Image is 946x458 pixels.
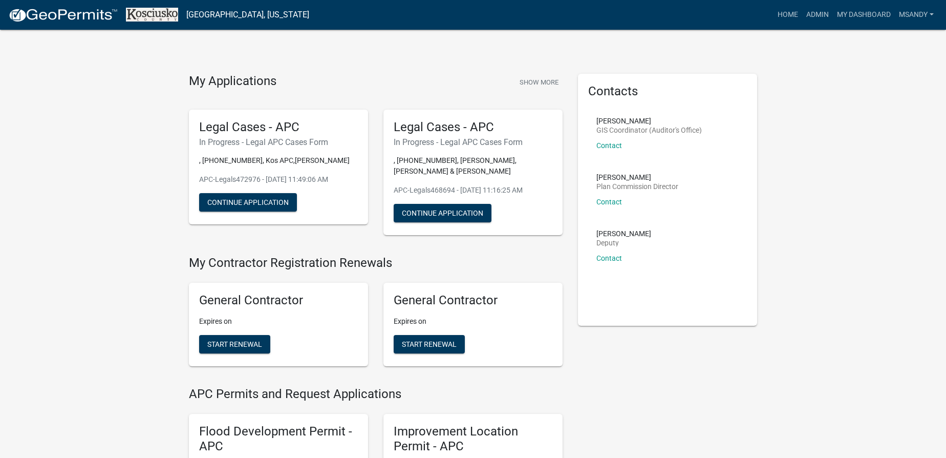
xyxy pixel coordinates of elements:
p: Deputy [596,239,651,246]
p: APC-Legals468694 - [DATE] 11:16:25 AM [394,185,552,196]
p: , [PHONE_NUMBER], Kos APC,[PERSON_NAME] [199,155,358,166]
img: Kosciusko County, Indiana [126,8,178,22]
a: Home [773,5,802,25]
span: Start Renewal [207,340,262,348]
a: Contact [596,254,622,262]
p: [PERSON_NAME] [596,230,651,237]
p: APC-Legals472976 - [DATE] 11:49:06 AM [199,174,358,185]
h5: General Contractor [199,293,358,308]
a: Contact [596,198,622,206]
h5: Legal Cases - APC [394,120,552,135]
p: [PERSON_NAME] [596,174,678,181]
h6: In Progress - Legal APC Cases Form [199,137,358,147]
a: [GEOGRAPHIC_DATA], [US_STATE] [186,6,309,24]
button: Start Renewal [394,335,465,353]
wm-registration-list-section: My Contractor Registration Renewals [189,256,563,374]
h5: Flood Development Permit - APC [199,424,358,454]
h5: Legal Cases - APC [199,120,358,135]
h5: General Contractor [394,293,552,308]
p: Plan Commission Director [596,183,678,190]
h4: APC Permits and Request Applications [189,387,563,402]
a: Admin [802,5,833,25]
h4: My Applications [189,74,276,89]
p: Expires on [199,316,358,327]
h4: My Contractor Registration Renewals [189,256,563,270]
button: Show More [515,74,563,91]
h5: Improvement Location Permit - APC [394,424,552,454]
span: Start Renewal [402,340,457,348]
p: [PERSON_NAME] [596,117,702,124]
a: My Dashboard [833,5,895,25]
button: Start Renewal [199,335,270,353]
p: , [PHONE_NUMBER], [PERSON_NAME],[PERSON_NAME] & [PERSON_NAME] [394,155,552,177]
p: GIS Coordinator (Auditor's Office) [596,127,702,134]
a: msandy [895,5,938,25]
h5: Contacts [588,84,747,99]
p: Expires on [394,316,552,327]
button: Continue Application [199,193,297,212]
a: Contact [596,141,622,150]
button: Continue Application [394,204,491,222]
h6: In Progress - Legal APC Cases Form [394,137,552,147]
